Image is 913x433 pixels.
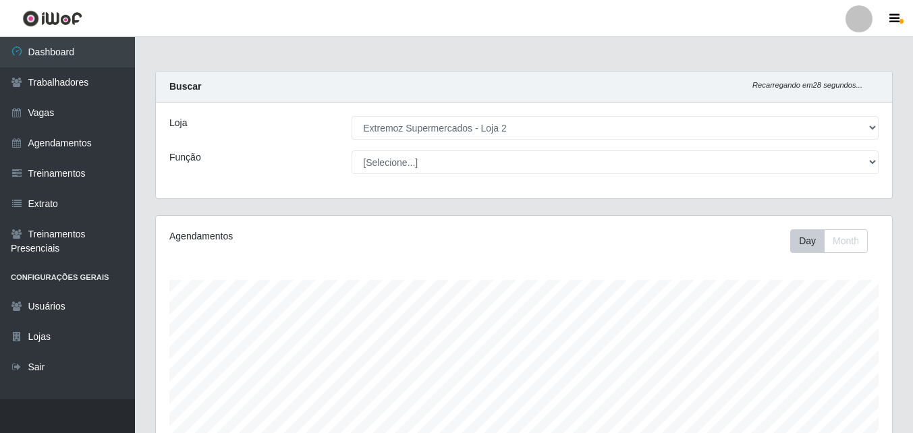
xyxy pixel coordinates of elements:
[169,229,453,243] div: Agendamentos
[790,229,825,253] button: Day
[22,10,82,27] img: CoreUI Logo
[169,81,201,92] strong: Buscar
[790,229,868,253] div: First group
[169,150,201,165] label: Função
[824,229,868,253] button: Month
[790,229,879,253] div: Toolbar with button groups
[169,116,187,130] label: Loja
[752,81,862,89] i: Recarregando em 28 segundos...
